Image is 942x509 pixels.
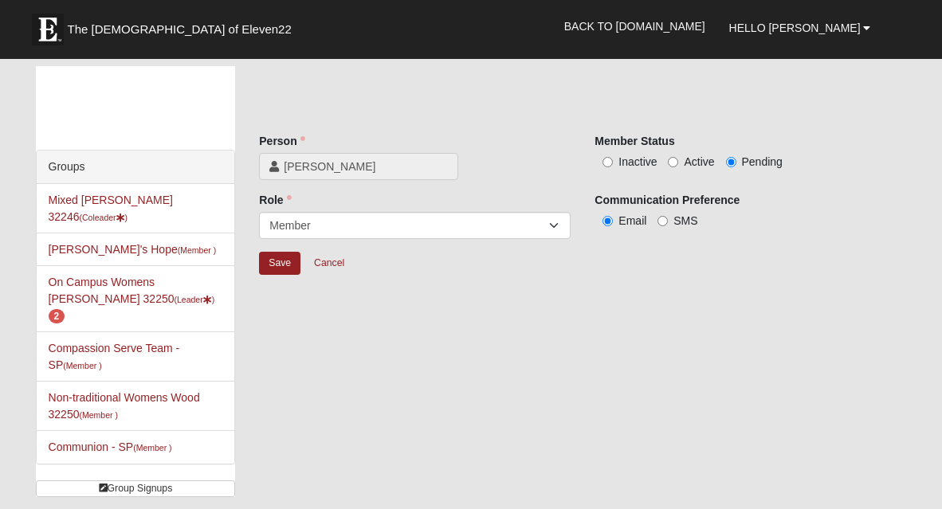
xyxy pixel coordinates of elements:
a: Cancel [304,251,355,276]
span: Active [684,155,714,168]
label: Person [259,133,304,149]
small: (Member ) [79,410,117,420]
span: [PERSON_NAME] [284,159,448,174]
label: Member Status [595,133,674,149]
a: The [DEMOGRAPHIC_DATA] of Eleven22 [24,6,343,45]
input: Active [668,157,678,167]
small: (Member ) [133,443,171,452]
a: Hello [PERSON_NAME] [717,8,883,48]
input: Email [602,216,613,226]
a: [PERSON_NAME]'s Hope(Member ) [49,243,217,256]
a: Non-traditional Womens Wood 32250(Member ) [49,391,200,421]
label: Role [259,192,291,208]
small: (Member ) [178,245,216,255]
input: SMS [657,216,668,226]
span: The [DEMOGRAPHIC_DATA] of Eleven22 [68,22,292,37]
a: Communion - SP(Member ) [49,440,172,453]
span: Inactive [618,155,657,168]
span: SMS [673,214,697,227]
small: (Member ) [63,361,101,370]
a: Back to [DOMAIN_NAME] [552,6,717,46]
a: On Campus Womens [PERSON_NAME] 32250(Leader) 2 [49,276,215,322]
span: Email [618,214,646,227]
span: Pending [742,155,783,168]
span: number of pending members [49,309,65,323]
a: Mixed [PERSON_NAME] 32246(Coleader) [49,194,173,223]
input: Pending [726,157,736,167]
span: Hello [PERSON_NAME] [729,22,861,34]
a: Compassion Serve Team - SP(Member ) [49,342,180,371]
small: (Coleader ) [79,213,128,222]
img: Eleven22 logo [32,14,64,45]
label: Communication Preference [595,192,740,208]
input: Inactive [602,157,613,167]
input: Alt+s [259,252,300,275]
div: Groups [37,151,235,184]
small: (Leader ) [175,295,215,304]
